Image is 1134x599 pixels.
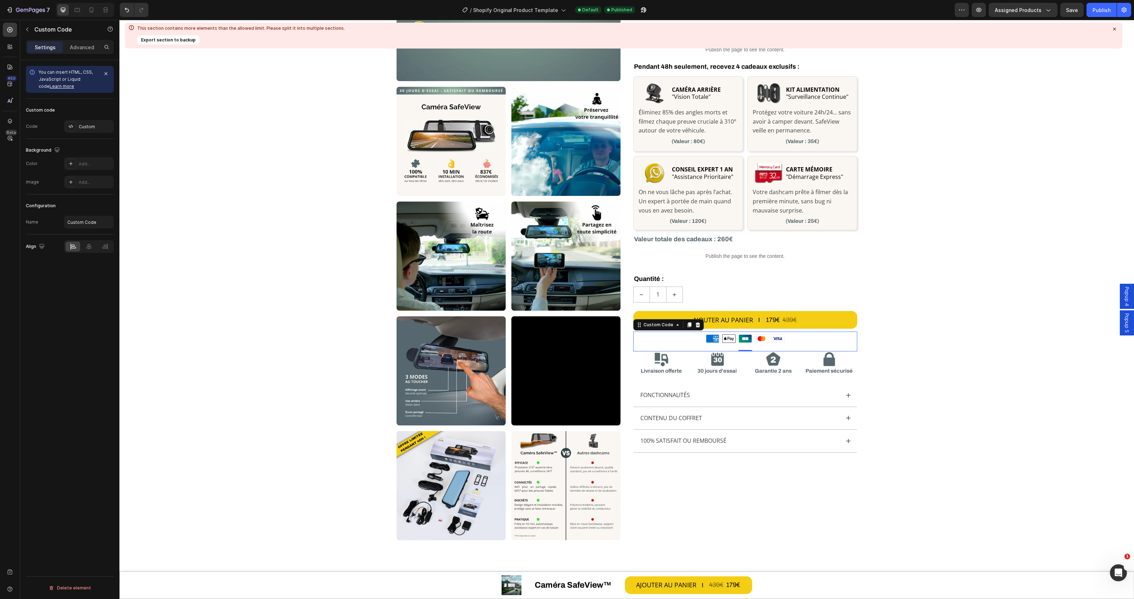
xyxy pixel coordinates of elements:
[20,11,35,17] div: v 4.0.25
[667,146,713,153] strong: CARTE MÉMOIRE
[137,26,345,31] div: This section contains more elements than the allowed limit. Please split it into multiple sections.
[514,3,738,11] p: Publish the page to see the content.
[646,332,662,347] img: gempages_560492143957771349-a0c784da-6f2f-43f8-9fe5-0aa6cd800241.webp
[1124,554,1130,559] span: 1
[26,242,46,252] div: Align
[682,347,738,356] h2: Paiement sécurisé
[1004,267,1011,286] span: Popup 4
[120,3,148,17] div: Undo/Redo
[662,295,678,305] div: 439€
[518,141,552,166] img: gempages_560492143957771349-9a4eff5f-3fdc-4e58-996f-56046faf9d20.webp
[79,161,112,167] div: Add...
[606,560,621,570] div: 179€
[514,291,738,309] button: AJOUTER AU PANIER
[26,219,38,225] div: Name
[26,160,38,167] div: Color
[519,118,618,125] p: (Valeur : 80€)
[11,11,17,17] img: logo_orange.svg
[519,198,618,205] p: (Valeur : 120€)
[518,61,552,86] img: gempages_560492143957771349-bdd1b068-79d1-44a9-8900-324b373ad6b3.webp
[514,267,530,282] button: decrement
[415,559,493,571] h1: Caméra SafeView™
[392,411,501,520] img: gempages_560492143957771349-abe1b76f-791b-4f8b-b84c-b879644b8c8f.webp
[277,67,386,176] img: gempages_560492143957771349-7506a487-6d27-4035-9121-947d46a114bd.webp
[989,3,1057,17] button: Assigned Products
[547,267,563,282] button: increment
[633,61,666,86] img: gempages_560492143957771349-5884e2db-26b5-44b1-8aa4-3778f878f22f.webp
[1004,293,1011,313] span: Popup 5
[534,332,550,347] img: gempages_560492143957771349-94fd1f06-6cf3-48a6-8008-d5b9881bcce1.webp
[552,73,591,81] span: "Vision Totale"
[26,123,38,130] div: Code
[79,179,112,186] div: Add...
[26,203,56,209] div: Configuration
[1087,3,1117,17] button: Publish
[50,84,74,89] a: Learn more
[392,296,501,406] video: Video
[392,182,501,291] img: gempages_560492143957771349-c7ac1119-24e5-4587-9c87-d76b25b8785c.webp
[515,215,737,224] p: Valeur totale des cadeaux : 260€
[702,332,718,347] img: gempages_560492143957771349-c3e6f0e0-ea85-46a3-b7af-71dc044356d6.webp
[582,7,599,13] span: Default
[514,233,738,240] p: Publish the page to see the content.
[573,296,634,304] div: AJOUTER AU PANIER
[277,296,386,406] img: gempages_560492143957771349-6ee97436-f187-4489-ab51-43d4e4073409.webp
[633,198,732,205] p: (Valeur : 25€)
[523,302,555,308] div: Custom Code
[79,124,112,130] div: Custom
[470,6,472,14] span: /
[589,560,605,570] div: 439€
[34,25,95,34] p: Custom Code
[552,145,619,162] h2: "Assistance Prioritaire"
[119,20,1134,599] iframe: Design area
[633,141,666,166] img: gempages_560492143957771349-7cb52ee7-4966-42da-b07f-da9c6d031291.webp
[517,561,577,569] div: AJOUTER AU PANIER
[633,88,732,115] p: Protégez votre voiture 24h/24… sans avoir à camper devant. SafeView veille en permanence.
[35,44,56,51] p: Settings
[633,168,732,195] p: Votre dashcam prête à filmer dès la première minute, sans bug ni mauvaise surprise.
[515,255,737,263] p: Quantité :
[6,75,17,81] div: 450
[11,18,17,24] img: website_grey.svg
[505,556,633,574] button: AJOUTER AU PANIER
[29,41,34,47] img: tab_domain_overview_orange.svg
[570,347,626,356] h2: 30 jours d'essai
[514,347,570,356] h2: Livraison offerte
[26,179,39,185] div: Image
[37,42,55,46] div: Domaine
[46,6,50,14] p: 7
[666,66,733,82] h2: "Surveillance Continue"
[514,42,738,52] h2: Pendant 48h seulement, recevez 4 cadeaux exclusifs :
[277,411,386,520] img: gempages_560492143957771349-9df27ce1-f415-4e3e-9fef-9e32f32e7be1.webp
[519,88,618,115] p: Éliminez 85% des angles morts et filmez chaque preuve cruciale à 310° autour de votre véhicule.
[1060,3,1084,17] button: Save
[633,118,732,125] p: (Valeur : 35€)
[1093,6,1111,14] div: Publish
[3,3,53,17] button: 7
[519,168,618,195] p: On ne vous lâche pas après l’achat. Un expert à portée de main quand vous en avez besoin.
[552,66,601,74] strong: CAMÉRA ARRIÈRE
[995,6,1042,14] span: Assigned Products
[49,584,91,592] div: Delete element
[26,107,55,113] div: Custom code
[667,66,720,74] strong: KIT ALIMENTATION
[277,182,386,291] img: gempages_560492143957771349-c14ce1ee-cadc-4b1f-b590-adb3e0787e10.webp
[5,130,17,135] div: Beta
[552,146,613,153] strong: CONSEIL EXPERT 1 AN
[137,35,200,45] button: Export section to backup
[1066,7,1078,13] span: Save
[521,417,607,426] p: 100% satisfait ou remboursé
[521,394,583,403] p: Contenu du coffret
[590,332,606,347] img: gempages_560492143957771349-d8136a87-878f-480c-983a-d399259460dc.webp
[80,41,86,47] img: tab_keywords_by_traffic_grey.svg
[626,347,682,356] h2: Garantie 2 ans
[26,582,114,594] button: Delete element
[514,26,738,34] p: Publish the page to see the content.
[521,371,571,380] p: FONCTIONNALITÉS
[646,295,661,305] div: 179€
[666,145,733,162] h2: "Démarrage Express"
[18,18,80,24] div: Domaine: [DOMAIN_NAME]
[1110,564,1127,581] iframe: Intercom live chat
[530,267,547,282] input: quantity
[39,69,93,89] span: You can insert HTML, CSS, JavaScript or Liquid code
